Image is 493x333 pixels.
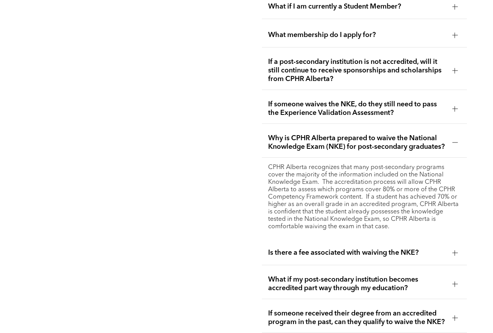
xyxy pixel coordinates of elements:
[268,164,461,231] p: CPHR Alberta recognizes that many post-secondary programs cover the majority of the information i...
[268,31,446,39] span: What membership do I apply for?
[268,275,446,292] span: What if my post-secondary institution becomes accredited part way through my education?
[268,248,446,257] span: Is there a fee associated with waiving the NKE?
[268,309,446,326] span: If someone received their degree from an accredited program in the past, can they qualify to waiv...
[268,2,446,11] span: What if I am currently a Student Member?
[268,134,446,151] span: Why is CPHR Alberta prepared to waive the National Knowledge Exam (NKE) for post-secondary gradua...
[268,58,446,83] span: If a post-secondary institution is not accredited, will it still continue to receive sponsorships...
[268,100,446,117] span: If someone waives the NKE, do they still need to pass the Experience Validation Assessment?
